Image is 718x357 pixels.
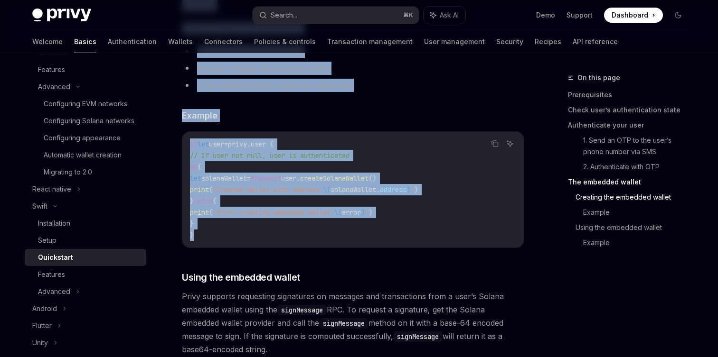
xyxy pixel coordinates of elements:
[568,174,693,190] a: The embedded wallet
[327,30,413,53] a: Transaction management
[190,197,194,205] span: }
[414,185,418,194] span: )
[25,232,146,249] a: Setup
[25,266,146,283] a: Features
[342,208,361,217] span: error
[583,159,693,174] a: 2. Authenticate with OTP
[568,118,693,133] a: Authenticate your user
[32,337,48,348] div: Unity
[182,62,524,75] li: If a user already has a Solana wallet
[38,286,70,297] div: Advanced
[108,30,157,53] a: Authentication
[190,174,201,183] span: let
[271,9,297,21] div: Search...
[201,174,247,183] span: solanaWallet
[44,98,127,110] div: Configuring EVM networks
[25,249,146,266] a: Quickstart
[535,30,561,53] a: Recipes
[323,185,331,194] span: \(
[38,235,57,246] div: Setup
[32,320,52,331] div: Flutter
[25,61,146,78] a: Features
[368,208,372,217] span: )
[251,174,262,183] span: try
[25,95,146,112] a: Configuring EVM networks
[403,11,413,19] span: ⌘ K
[190,220,194,228] span: }
[583,235,693,250] a: Example
[182,79,524,92] li: If the network call to create the wallet fails
[74,30,96,53] a: Basics
[361,208,365,217] span: )
[281,174,300,183] span: user.
[567,10,593,20] a: Support
[25,164,146,181] a: Migrating to 2.0
[38,252,73,263] div: Quickstart
[393,331,443,342] code: signMessage
[254,30,316,53] a: Policies & controls
[583,205,693,220] a: Example
[331,185,380,194] span: solanaWallet.
[247,174,251,183] span: =
[38,81,70,92] div: Advanced
[168,30,193,53] a: Wallets
[32,9,91,22] img: dark logo
[489,137,501,150] button: Copy the contents from the code block
[213,208,334,217] span: "Error creating embedded wallet:
[213,185,323,194] span: "Created wallet with address:
[198,163,201,171] span: {
[496,30,523,53] a: Security
[365,208,368,217] span: "
[334,208,342,217] span: \(
[424,7,465,24] button: Ask AI
[44,166,92,178] div: Migrating to 2.0
[576,190,693,205] a: Creating the embedded wallet
[32,201,47,212] div: Swift
[25,112,146,129] a: Configuring Solana networks
[380,185,406,194] span: address
[25,215,146,232] a: Installation
[32,183,71,195] div: React native
[277,305,327,315] code: signMessage
[504,137,516,150] button: Ask AI
[224,140,228,148] span: =
[44,132,121,144] div: Configuring appearance
[568,102,693,118] a: Check user’s authentication state
[209,140,224,148] span: user
[424,30,485,53] a: User management
[440,10,459,20] span: Ask AI
[577,72,620,83] span: On this page
[190,140,198,148] span: if
[204,30,243,53] a: Connectors
[44,149,122,161] div: Automatic wallet creation
[406,185,410,194] span: )
[44,115,134,127] div: Configuring Solana networks
[190,163,198,171] span: do
[573,30,618,53] a: API reference
[671,8,686,23] button: Toggle dark mode
[583,133,693,159] a: 1. Send an OTP to the user’s phone number via SMS
[604,8,663,23] a: Dashboard
[319,318,368,329] code: signMessage
[209,208,213,217] span: (
[368,174,376,183] span: ()
[190,208,209,217] span: print
[300,174,368,183] span: createSolanaWallet
[198,140,209,148] span: let
[182,271,300,284] span: Using the embedded wallet
[182,109,217,122] span: Example
[262,174,281,183] span: await
[612,10,648,20] span: Dashboard
[410,185,414,194] span: "
[38,64,65,75] div: Features
[213,197,217,205] span: {
[25,146,146,164] a: Automatic wallet creation
[194,197,213,205] span: catch
[253,7,419,24] button: Search...⌘K
[32,30,63,53] a: Welcome
[38,218,70,229] div: Installation
[38,269,65,280] div: Features
[32,303,57,314] div: Android
[190,185,209,194] span: print
[182,290,524,356] span: Privy supports requesting signatures on messages and transactions from a user’s Solana embedded w...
